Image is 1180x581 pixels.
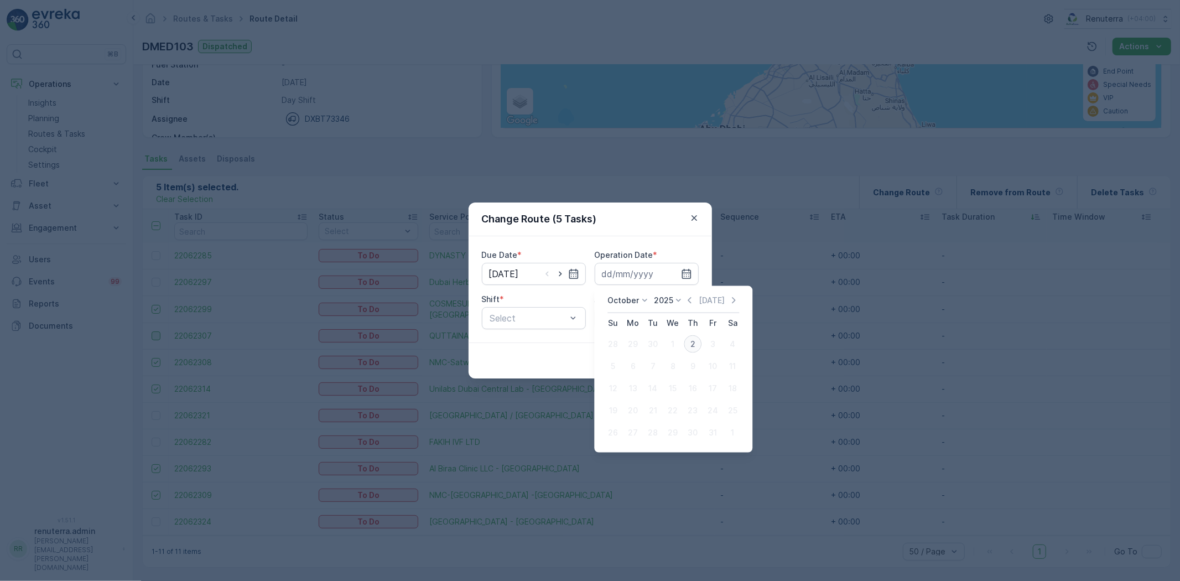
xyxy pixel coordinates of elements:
th: Saturday [722,313,742,333]
div: 10 [704,357,721,375]
div: 11 [724,357,741,375]
div: 19 [604,402,622,419]
div: 24 [704,402,721,419]
label: Shift [482,294,500,304]
p: Select [490,312,566,325]
div: 6 [624,357,642,375]
div: 25 [724,402,741,419]
th: Friday [703,313,722,333]
div: 1 [724,424,741,442]
div: 22 [664,402,682,419]
div: 8 [664,357,682,375]
div: 31 [704,424,721,442]
div: 1 [664,335,682,353]
div: 30 [684,424,701,442]
div: 23 [684,402,701,419]
div: 28 [644,424,662,442]
th: Sunday [603,313,623,333]
div: 2 [684,335,701,353]
div: 13 [624,380,642,397]
div: 21 [644,402,662,419]
div: 15 [664,380,682,397]
input: dd/mm/yyyy [482,263,586,285]
label: Due Date [482,250,518,260]
th: Wednesday [663,313,683,333]
div: 30 [644,335,662,353]
div: 7 [644,357,662,375]
div: 18 [724,380,741,397]
th: Thursday [683,313,703,333]
div: 14 [644,380,662,397]
div: 3 [704,335,721,353]
div: 17 [704,380,721,397]
div: 4 [724,335,741,353]
input: dd/mm/yyyy [595,263,699,285]
div: 29 [664,424,682,442]
div: 26 [604,424,622,442]
div: 12 [604,380,622,397]
p: 2025 [654,295,673,306]
div: 28 [604,335,622,353]
p: October [607,295,639,306]
div: 29 [624,335,642,353]
div: 9 [684,357,701,375]
div: 20 [624,402,642,419]
div: 27 [624,424,642,442]
label: Operation Date [595,250,653,260]
p: [DATE] [699,295,725,306]
div: 5 [604,357,622,375]
p: Change Route (5 Tasks) [482,211,597,227]
div: 16 [684,380,701,397]
th: Tuesday [643,313,663,333]
th: Monday [623,313,643,333]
